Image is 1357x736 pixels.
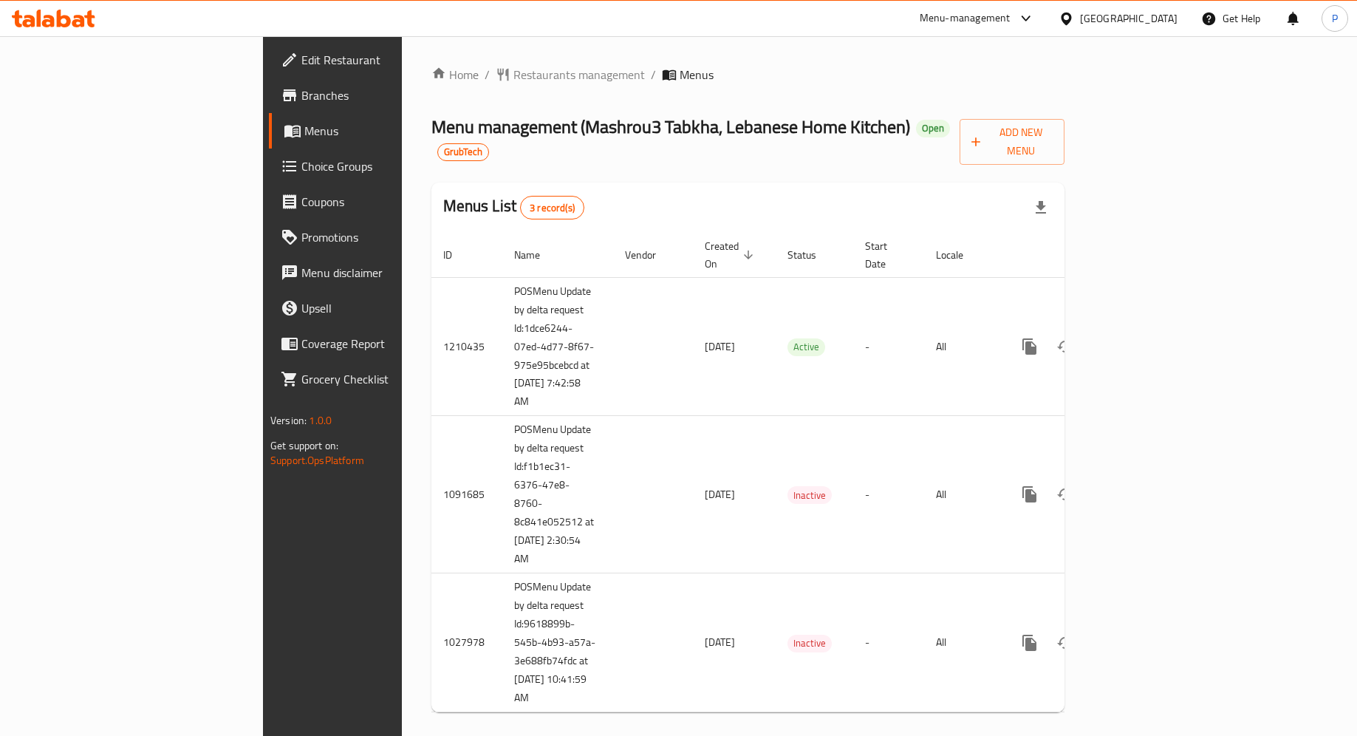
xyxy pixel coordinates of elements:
[309,411,332,430] span: 1.0.0
[269,290,490,326] a: Upsell
[924,277,1000,416] td: All
[787,486,832,504] div: Inactive
[270,436,338,455] span: Get support on:
[301,264,478,282] span: Menu disclaimer
[787,635,832,652] div: Inactive
[301,51,478,69] span: Edit Restaurant
[269,361,490,397] a: Grocery Checklist
[301,86,478,104] span: Branches
[787,246,835,264] span: Status
[960,119,1064,165] button: Add New Menu
[924,416,1000,573] td: All
[787,338,825,356] div: Active
[269,113,490,149] a: Menus
[1047,625,1083,661] button: Change Status
[301,370,478,388] span: Grocery Checklist
[1332,10,1338,27] span: P
[443,195,584,219] h2: Menus List
[651,66,656,84] li: /
[301,335,478,352] span: Coverage Report
[269,184,490,219] a: Coupons
[304,122,478,140] span: Menus
[971,123,1053,160] span: Add New Menu
[916,122,950,134] span: Open
[853,416,924,573] td: -
[520,196,584,219] div: Total records count
[269,149,490,184] a: Choice Groups
[680,66,714,84] span: Menus
[301,193,478,211] span: Coupons
[916,120,950,137] div: Open
[1012,625,1047,661] button: more
[1000,233,1166,278] th: Actions
[865,237,906,273] span: Start Date
[853,277,924,416] td: -
[920,10,1011,27] div: Menu-management
[521,201,584,215] span: 3 record(s)
[1012,477,1047,512] button: more
[787,338,825,355] span: Active
[270,451,364,470] a: Support.OpsPlatform
[431,110,910,143] span: Menu management ( Mashrou3 Tabkha, Lebanese Home Kitchen )
[625,246,675,264] span: Vendor
[705,237,758,273] span: Created On
[502,416,613,573] td: POSMenu Update by delta request Id:f1b1ec31-6376-47e8-8760-8c841e052512 at [DATE] 2:30:54 AM
[301,228,478,246] span: Promotions
[431,233,1166,713] table: enhanced table
[269,219,490,255] a: Promotions
[936,246,982,264] span: Locale
[270,411,307,430] span: Version:
[431,66,1064,84] nav: breadcrumb
[269,326,490,361] a: Coverage Report
[301,299,478,317] span: Upsell
[269,42,490,78] a: Edit Restaurant
[1080,10,1177,27] div: [GEOGRAPHIC_DATA]
[705,633,735,652] span: [DATE]
[705,337,735,356] span: [DATE]
[443,246,471,264] span: ID
[787,635,832,652] span: Inactive
[924,573,1000,712] td: All
[787,487,832,504] span: Inactive
[1012,329,1047,364] button: more
[513,66,645,84] span: Restaurants management
[269,255,490,290] a: Menu disclaimer
[1047,329,1083,364] button: Change Status
[1047,477,1083,512] button: Change Status
[502,277,613,416] td: POSMenu Update by delta request Id:1dce6244-07ed-4d77-8f67-975e95bcebcd at [DATE] 7:42:58 AM
[269,78,490,113] a: Branches
[502,573,613,712] td: POSMenu Update by delta request Id:9618899b-545b-4b93-a57a-3e688fb74fdc at [DATE] 10:41:59 AM
[853,573,924,712] td: -
[301,157,478,175] span: Choice Groups
[514,246,559,264] span: Name
[496,66,645,84] a: Restaurants management
[1023,190,1059,225] div: Export file
[705,485,735,504] span: [DATE]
